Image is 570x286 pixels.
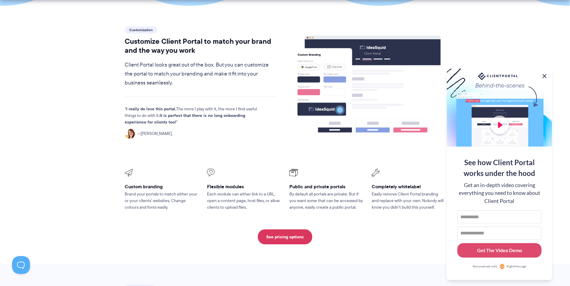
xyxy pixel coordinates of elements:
[457,243,541,258] button: Get The Video Demo
[507,264,526,269] span: RightMessage
[137,130,172,137] span: [PERSON_NAME]
[12,256,30,274] iframe: Toggle Customer Support
[477,247,522,254] div: Get The Video Demo
[457,264,541,270] a: Personalized withRightMessage
[125,112,245,125] strong: It is perfect that there is no long onboarding experience for clients too!
[125,183,199,190] h3: Custom branding
[289,183,363,190] h3: Public and private portals
[125,191,199,211] p: Brand your portals to match either your or your clients’ websites. Change colours and fonts easily.
[457,157,541,179] div: See how Client Portal works under the hood
[372,191,446,211] p: Easily remove Client Portal branding and replace with your own. Nobody will know you didn’t build...
[125,26,157,34] span: Customization
[258,229,312,244] a: See pricing options
[207,183,281,190] h3: Flexible modules
[125,106,266,126] p: The more I play with it, the more I find useful things to do with it.
[473,264,497,269] span: Personalized with
[126,106,176,112] strong: I really do love this portal.
[125,61,276,88] p: Client Portal looks great out of the box. But you can customize the portal to match your branding...
[499,264,505,270] img: Personalized with RightMessage
[125,37,276,55] h2: Customize Client Portal to match your brand and the way you work
[207,191,281,211] p: Each module can either link to a URL, open a content page, host files, or allow clients to upload...
[457,181,541,205] div: Get an in-depth video covering everything you need to know about Client Portal
[289,191,363,211] p: By default all portals are private. But if you want some that can be accessed by anyone, easily c...
[372,183,446,190] h3: Completely whitelabel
